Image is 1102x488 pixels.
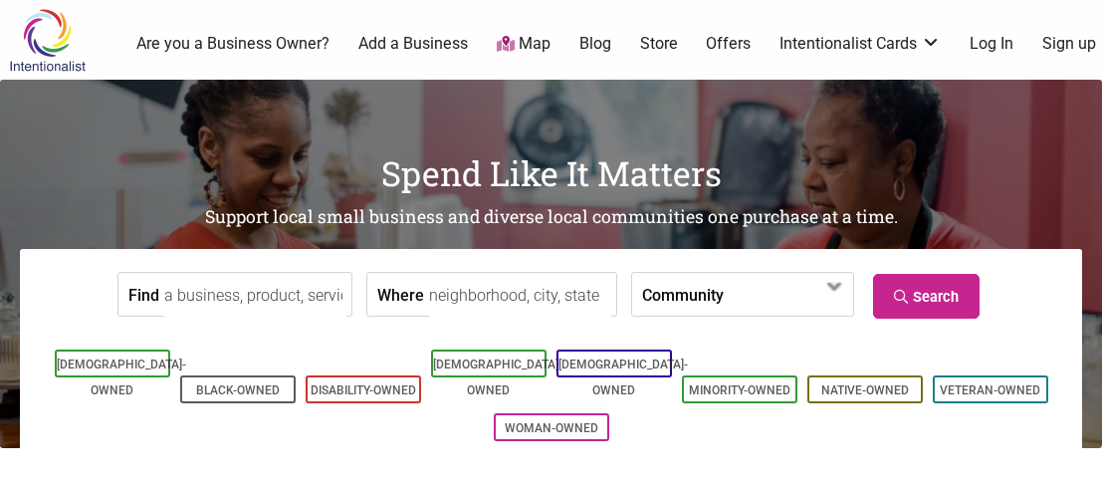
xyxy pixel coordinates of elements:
a: Offers [706,33,751,55]
label: Where [377,273,424,316]
a: Minority-Owned [689,383,790,397]
a: Search [873,274,980,319]
a: Blog [579,33,611,55]
a: Native-Owned [821,383,909,397]
a: Sign up [1042,33,1096,55]
a: Store [640,33,678,55]
label: Community [642,273,724,316]
input: a business, product, service [164,273,346,318]
a: [DEMOGRAPHIC_DATA]-Owned [558,358,688,397]
a: Woman-Owned [505,421,598,435]
a: Map [497,33,551,56]
a: Disability-Owned [311,383,416,397]
a: Add a Business [358,33,468,55]
a: Log In [970,33,1013,55]
a: Intentionalist Cards [779,33,941,55]
a: Veteran-Owned [940,383,1040,397]
a: Are you a Business Owner? [136,33,330,55]
label: Find [128,273,159,316]
a: Black-Owned [196,383,280,397]
a: [DEMOGRAPHIC_DATA]-Owned [433,358,562,397]
a: [DEMOGRAPHIC_DATA]-Owned [57,358,186,397]
input: neighborhood, city, state [429,273,611,318]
